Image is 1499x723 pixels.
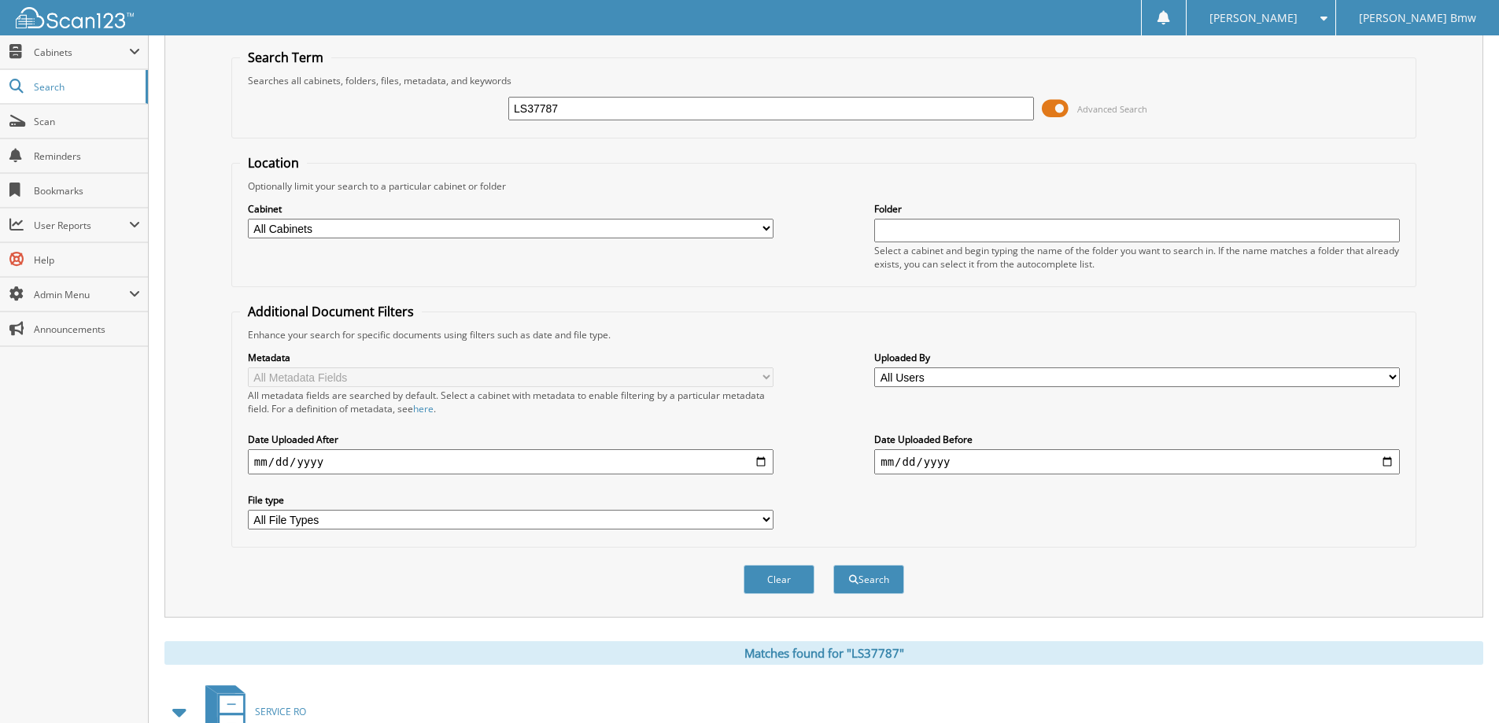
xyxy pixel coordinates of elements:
button: Search [833,565,904,594]
span: Announcements [34,323,140,336]
span: Search [34,80,138,94]
span: Reminders [34,149,140,163]
span: User Reports [34,219,129,232]
div: Enhance your search for specific documents using filters such as date and file type. [240,328,1408,341]
input: start [248,449,773,474]
span: Admin Menu [34,288,129,301]
legend: Search Term [240,49,331,66]
img: scan123-logo-white.svg [16,7,134,28]
div: Select a cabinet and begin typing the name of the folder you want to search in. If the name match... [874,244,1400,271]
a: here [413,402,434,415]
label: Uploaded By [874,351,1400,364]
label: Date Uploaded After [248,433,773,446]
label: Metadata [248,351,773,364]
span: Cabinets [34,46,129,59]
input: end [874,449,1400,474]
span: Scan [34,115,140,128]
span: [PERSON_NAME] [1209,13,1298,23]
span: SERVICE RO [255,705,306,718]
div: Matches found for "LS37787" [164,641,1483,665]
div: Optionally limit your search to a particular cabinet or folder [240,179,1408,193]
iframe: Chat Widget [1420,647,1499,723]
label: Cabinet [248,202,773,216]
span: [PERSON_NAME] Bmw [1359,13,1476,23]
span: Help [34,253,140,267]
legend: Location [240,154,307,172]
label: File type [248,493,773,507]
div: Searches all cabinets, folders, files, metadata, and keywords [240,74,1408,87]
label: Date Uploaded Before [874,433,1400,446]
span: Advanced Search [1077,103,1147,115]
div: All metadata fields are searched by default. Select a cabinet with metadata to enable filtering b... [248,389,773,415]
label: Folder [874,202,1400,216]
legend: Additional Document Filters [240,303,422,320]
span: Bookmarks [34,184,140,197]
button: Clear [744,565,814,594]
